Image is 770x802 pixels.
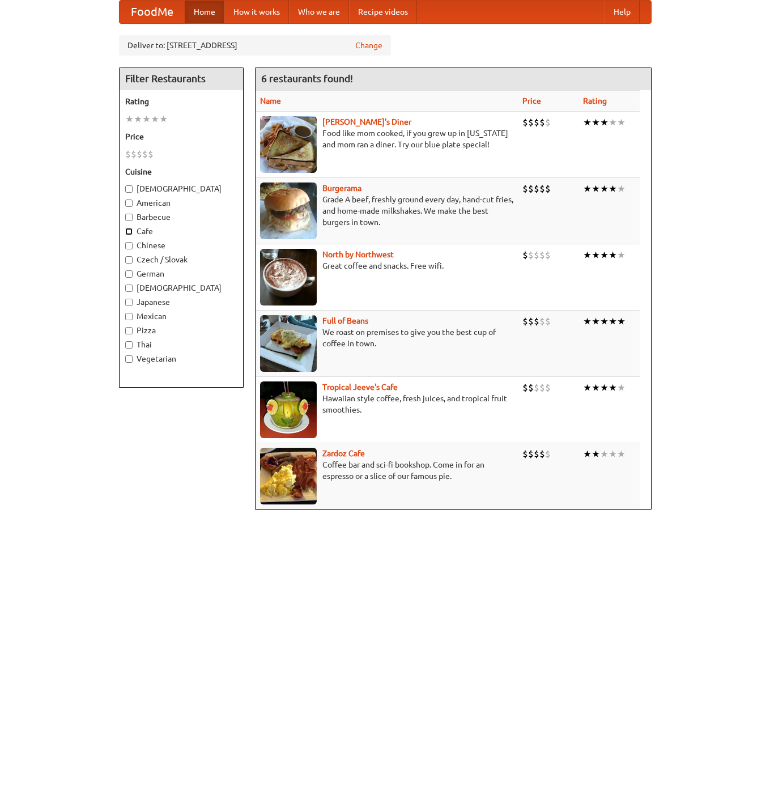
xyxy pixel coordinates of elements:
[617,183,626,195] li: ★
[539,448,545,460] li: $
[125,270,133,278] input: German
[260,96,281,105] a: Name
[131,148,137,160] li: $
[583,116,592,129] li: ★
[125,296,237,308] label: Japanese
[260,393,513,415] p: Hawaiian style coffee, fresh juices, and tropical fruit smoothies.
[134,113,142,125] li: ★
[125,341,133,349] input: Thai
[528,381,534,394] li: $
[125,211,237,223] label: Barbecue
[592,381,600,394] li: ★
[539,315,545,328] li: $
[148,148,154,160] li: $
[322,449,365,458] a: Zardoz Cafe
[151,113,159,125] li: ★
[125,131,237,142] h5: Price
[545,249,551,261] li: $
[539,116,545,129] li: $
[609,116,617,129] li: ★
[545,183,551,195] li: $
[125,214,133,221] input: Barbecue
[260,183,317,239] img: burgerama.jpg
[125,254,237,265] label: Czech / Slovak
[260,448,317,504] img: zardoz.jpg
[534,116,539,129] li: $
[224,1,289,23] a: How it works
[592,249,600,261] li: ★
[260,128,513,150] p: Food like mom cooked, if you grew up in [US_STATE] and mom ran a diner. Try our blue plate special!
[322,383,398,392] a: Tropical Jeeve's Cafe
[137,148,142,160] li: $
[545,315,551,328] li: $
[592,183,600,195] li: ★
[528,448,534,460] li: $
[528,116,534,129] li: $
[609,448,617,460] li: ★
[605,1,640,23] a: Help
[609,315,617,328] li: ★
[592,448,600,460] li: ★
[260,315,317,372] img: beans.jpg
[545,448,551,460] li: $
[185,1,224,23] a: Home
[583,96,607,105] a: Rating
[125,311,237,322] label: Mexican
[617,381,626,394] li: ★
[119,35,391,56] div: Deliver to: [STREET_ADDRESS]
[534,448,539,460] li: $
[125,200,133,207] input: American
[120,67,243,90] h4: Filter Restaurants
[534,249,539,261] li: $
[125,325,237,336] label: Pizza
[322,250,394,259] a: North by Northwest
[260,249,317,305] img: north.jpg
[583,183,592,195] li: ★
[609,183,617,195] li: ★
[522,96,541,105] a: Price
[539,183,545,195] li: $
[617,249,626,261] li: ★
[125,148,131,160] li: $
[142,113,151,125] li: ★
[125,313,133,320] input: Mexican
[349,1,417,23] a: Recipe videos
[125,185,133,193] input: [DEMOGRAPHIC_DATA]
[261,73,353,84] ng-pluralize: 6 restaurants found!
[617,315,626,328] li: ★
[600,315,609,328] li: ★
[125,242,133,249] input: Chinese
[600,183,609,195] li: ★
[522,448,528,460] li: $
[125,113,134,125] li: ★
[609,249,617,261] li: ★
[260,116,317,173] img: sallys.jpg
[534,315,539,328] li: $
[600,448,609,460] li: ★
[260,459,513,482] p: Coffee bar and sci-fi bookshop. Come in for an espresso or a slice of our famous pie.
[125,282,237,294] label: [DEMOGRAPHIC_DATA]
[522,315,528,328] li: $
[609,381,617,394] li: ★
[125,166,237,177] h5: Cuisine
[617,116,626,129] li: ★
[120,1,185,23] a: FoodMe
[592,116,600,129] li: ★
[125,285,133,292] input: [DEMOGRAPHIC_DATA]
[592,315,600,328] li: ★
[125,96,237,107] h5: Rating
[260,194,513,228] p: Grade A beef, freshly ground every day, hand-cut fries, and home-made milkshakes. We make the bes...
[522,116,528,129] li: $
[289,1,349,23] a: Who we are
[125,339,237,350] label: Thai
[545,116,551,129] li: $
[528,315,534,328] li: $
[522,183,528,195] li: $
[322,117,411,126] a: [PERSON_NAME]'s Diner
[260,260,513,271] p: Great coffee and snacks. Free wifi.
[534,183,539,195] li: $
[583,448,592,460] li: ★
